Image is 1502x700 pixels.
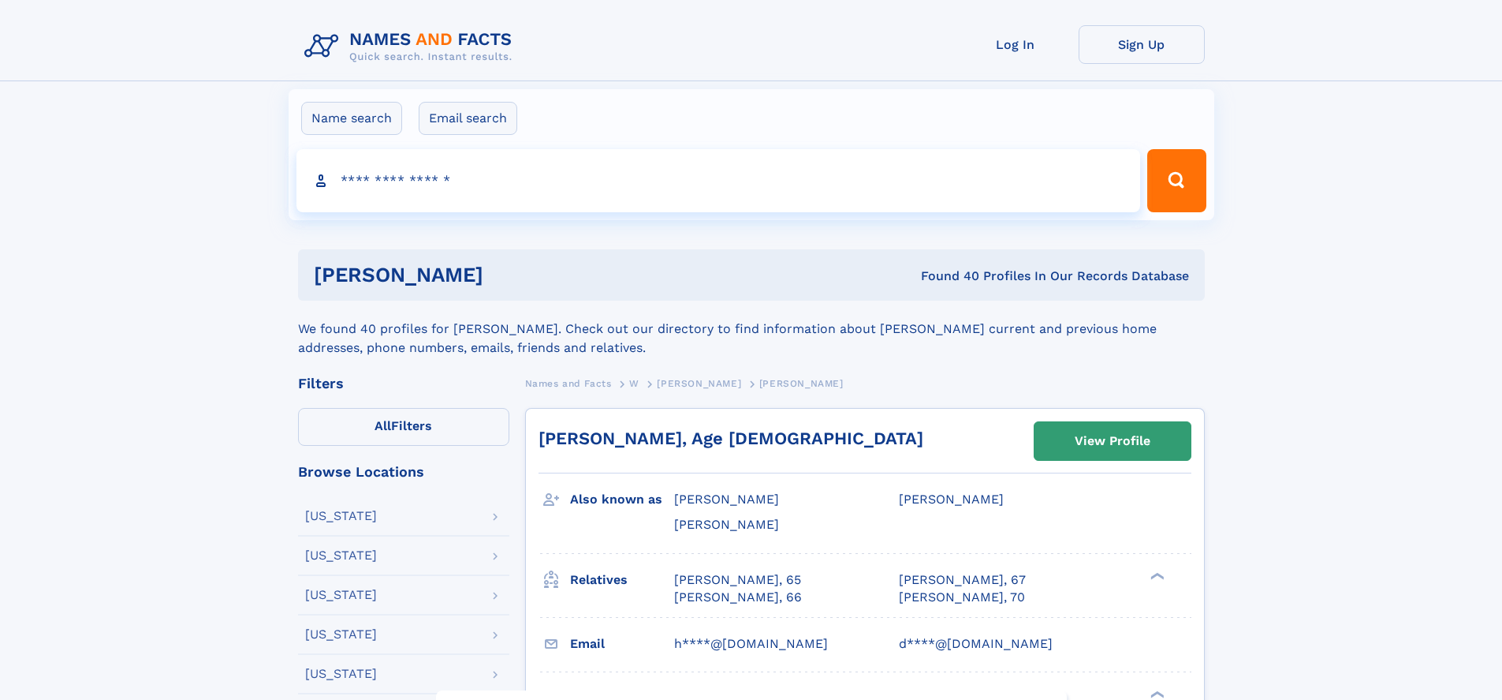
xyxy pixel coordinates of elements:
a: W [629,373,639,393]
button: Search Button [1147,149,1206,212]
a: [PERSON_NAME], 65 [674,571,801,589]
div: Browse Locations [298,465,509,479]
label: Name search [301,102,402,135]
div: [US_STATE] [305,628,377,641]
span: [PERSON_NAME] [674,517,779,532]
div: [US_STATE] [305,510,377,522]
span: [PERSON_NAME] [899,492,1004,507]
label: Email search [419,102,517,135]
a: Log In [952,25,1079,64]
div: Filters [298,376,509,391]
span: [PERSON_NAME] [759,378,844,389]
a: Names and Facts [525,373,612,393]
div: [US_STATE] [305,589,377,601]
a: [PERSON_NAME] [657,373,741,393]
div: ❯ [1146,689,1165,699]
h3: Relatives [570,567,674,593]
div: Found 40 Profiles In Our Records Database [702,268,1189,285]
h1: [PERSON_NAME] [314,265,703,285]
a: [PERSON_NAME], 66 [674,589,802,606]
label: Filters [298,408,509,446]
div: We found 40 profiles for [PERSON_NAME]. Check out our directory to find information about [PERSON... [298,301,1205,357]
div: ❯ [1146,571,1165,581]
h3: Email [570,631,674,657]
a: View Profile [1034,422,1191,460]
a: [PERSON_NAME], Age [DEMOGRAPHIC_DATA] [539,429,923,448]
h3: Also known as [570,486,674,513]
a: [PERSON_NAME], 67 [899,571,1026,589]
span: All [375,418,391,433]
img: Logo Names and Facts [298,25,525,68]
div: [US_STATE] [305,549,377,562]
span: [PERSON_NAME] [657,378,741,389]
a: Sign Up [1079,25,1205,64]
span: [PERSON_NAME] [674,492,779,507]
div: View Profile [1075,423,1150,459]
div: [US_STATE] [305,668,377,680]
input: search input [296,149,1141,212]
span: W [629,378,639,389]
a: [PERSON_NAME], 70 [899,589,1025,606]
